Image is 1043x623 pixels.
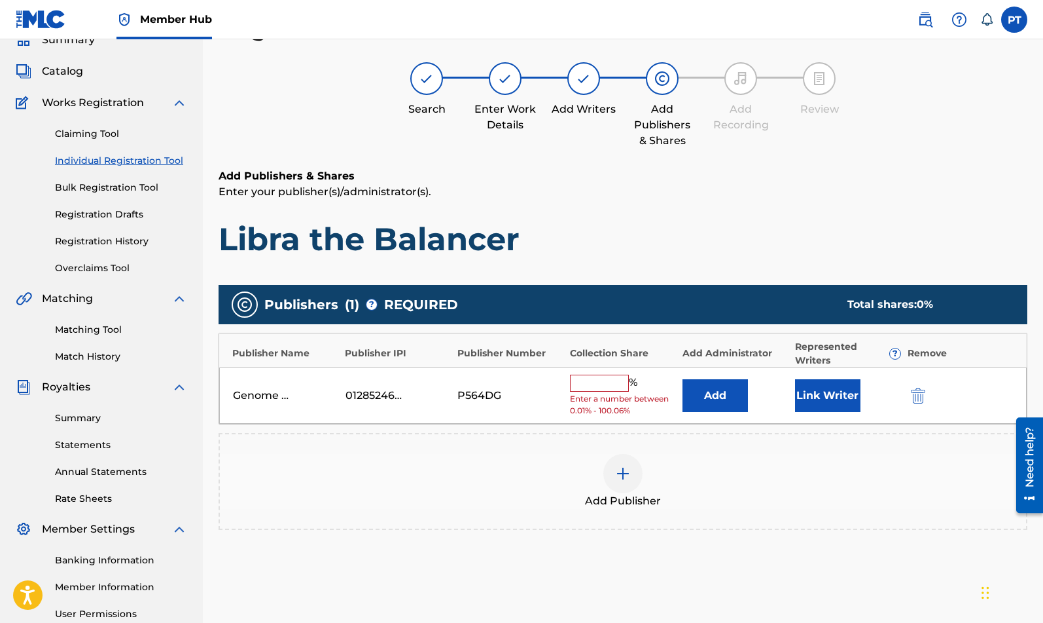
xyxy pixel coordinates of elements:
img: step indicator icon for Enter Work Details [497,71,513,86]
div: Collection Share [570,347,676,360]
a: Registration Drafts [55,208,187,221]
span: ( 1 ) [345,295,359,314]
img: add [615,466,631,481]
div: Add Writers [551,102,616,117]
h1: Libra the Balancer [219,219,1027,259]
a: Banking Information [55,554,187,567]
div: Remove [908,347,1014,360]
img: help [951,12,967,28]
img: step indicator icon for Search [419,71,434,86]
div: Publisher Number [457,347,563,360]
p: Enter your publisher(s)/administrator(s). [219,184,1027,200]
img: expand [171,95,187,111]
div: Enter Work Details [472,102,538,133]
a: Matching Tool [55,323,187,337]
div: Publisher Name [232,347,338,360]
span: Enter a number between 0.01% - 100.06% [570,393,676,417]
a: Bulk Registration Tool [55,181,187,195]
span: Member Settings [42,521,135,537]
img: step indicator icon for Add Recording [733,71,749,86]
div: Help [946,7,972,33]
a: Statements [55,438,187,452]
span: REQUIRED [384,295,458,314]
img: search [917,12,933,28]
div: Publisher IPI [345,347,451,360]
img: step indicator icon for Review [811,71,827,86]
a: CatalogCatalog [16,64,83,79]
a: Summary [55,411,187,425]
img: Member Settings [16,521,31,537]
a: Claiming Tool [55,127,187,141]
button: Add [682,379,748,412]
img: expand [171,379,187,395]
h6: Add Publishers & Shares [219,168,1027,184]
img: publishers [237,297,253,312]
img: expand [171,521,187,537]
span: Add Publisher [585,493,661,509]
img: 12a2ab48e56ec057fbd8.svg [911,388,925,404]
a: Member Information [55,580,187,594]
iframe: Resource Center [1006,411,1043,519]
img: step indicator icon for Add Publishers & Shares [654,71,670,86]
a: Match History [55,350,187,364]
img: expand [171,291,187,307]
img: Catalog [16,64,31,79]
div: Search [394,102,459,117]
span: Catalog [42,64,83,79]
img: Royalties [16,379,31,395]
span: Royalties [42,379,90,395]
div: User Menu [1001,7,1027,33]
a: Public Search [912,7,938,33]
a: SummarySummary [16,32,95,48]
div: Review [787,102,852,117]
img: Top Rightsholder [116,12,132,28]
button: Link Writer [795,379,860,412]
span: % [629,375,641,392]
div: Add Publishers & Shares [629,102,695,149]
span: Works Registration [42,95,144,111]
img: Summary [16,32,31,48]
div: Represented Writers [795,340,901,368]
a: Individual Registration Tool [55,154,187,168]
span: Summary [42,32,95,48]
iframe: Chat Widget [978,560,1043,623]
a: Rate Sheets [55,492,187,506]
img: Works Registration [16,95,33,111]
img: Matching [16,291,32,307]
div: Add Recording [708,102,773,133]
span: Publishers [264,295,338,314]
span: Matching [42,291,93,307]
a: User Permissions [55,607,187,621]
img: MLC Logo [16,10,66,29]
div: Add Administrator [682,347,788,360]
span: 0 % [917,298,933,311]
a: Overclaims Tool [55,261,187,275]
a: Annual Statements [55,465,187,479]
div: Notifications [980,13,993,26]
span: Member Hub [140,12,212,27]
img: step indicator icon for Add Writers [576,71,592,86]
div: Total shares: [847,297,1001,312]
a: Registration History [55,235,187,248]
div: Drag [981,573,989,613]
span: ? [890,349,900,359]
span: ? [366,299,377,310]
